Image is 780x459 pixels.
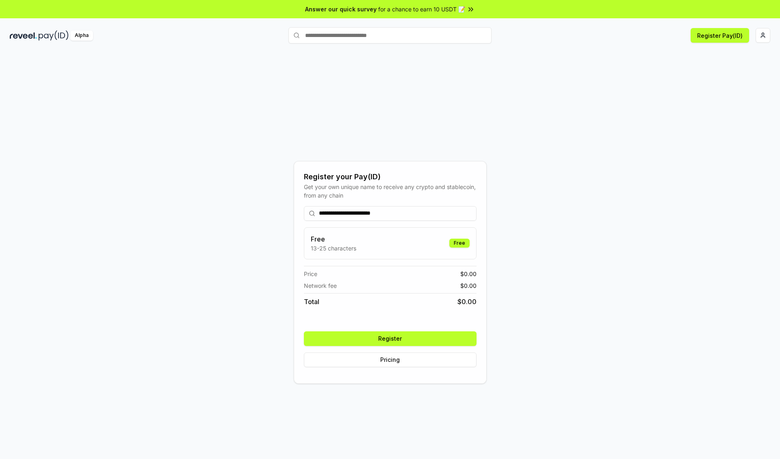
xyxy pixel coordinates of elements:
[304,270,317,278] span: Price
[304,183,477,200] div: Get your own unique name to receive any crypto and stablecoin, from any chain
[691,28,749,43] button: Register Pay(ID)
[10,30,37,41] img: reveel_dark
[70,30,93,41] div: Alpha
[305,5,377,13] span: Answer our quick survey
[39,30,69,41] img: pay_id
[460,270,477,278] span: $ 0.00
[378,5,465,13] span: for a chance to earn 10 USDT 📝
[311,234,356,244] h3: Free
[304,297,319,307] span: Total
[449,239,470,248] div: Free
[304,352,477,367] button: Pricing
[304,281,337,290] span: Network fee
[457,297,477,307] span: $ 0.00
[304,171,477,183] div: Register your Pay(ID)
[304,331,477,346] button: Register
[460,281,477,290] span: $ 0.00
[311,244,356,252] p: 13-25 characters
